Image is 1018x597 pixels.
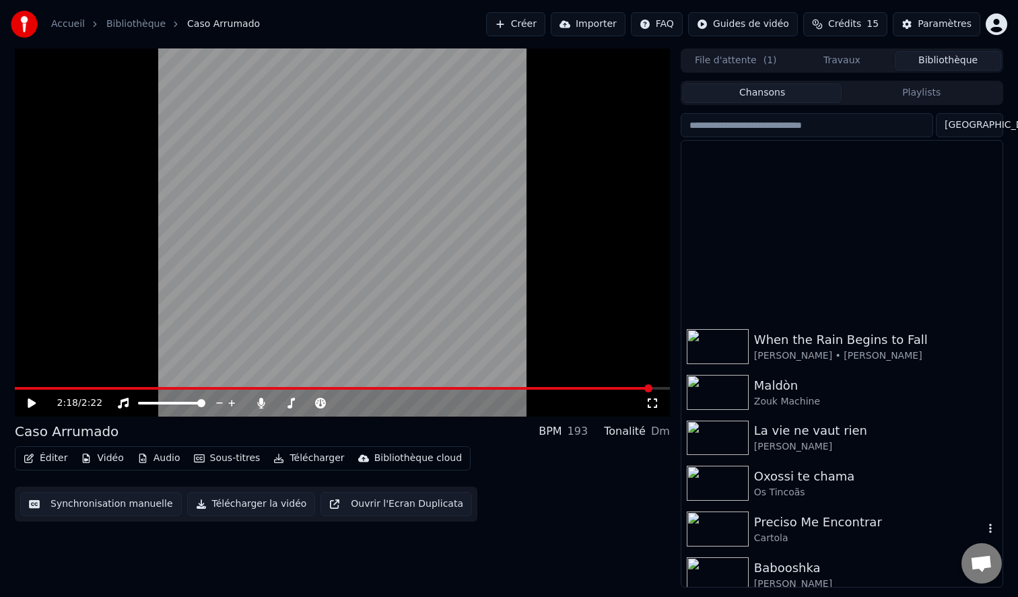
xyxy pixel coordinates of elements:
[651,423,670,440] div: Dm
[51,17,85,31] a: Accueil
[683,51,789,71] button: File d'attente
[754,330,997,349] div: When the Rain Begins to Fall
[803,12,887,36] button: Crédits15
[789,51,895,71] button: Travaux
[754,486,997,499] div: Os Tincoãs
[754,559,997,577] div: Babooshka
[867,17,879,31] span: 15
[893,12,980,36] button: Paramètres
[895,51,1001,71] button: Bibliothèque
[51,17,260,31] nav: breadcrumb
[486,12,545,36] button: Créer
[57,396,78,410] span: 2:18
[18,449,73,468] button: Éditer
[132,449,186,468] button: Audio
[604,423,646,440] div: Tonalité
[15,422,118,441] div: Caso Arrumado
[320,492,472,516] button: Ouvrir l'Ecran Duplicata
[754,421,997,440] div: La vie ne vaut rien
[688,12,798,36] button: Guides de vidéo
[763,54,777,67] span: ( 1 )
[842,83,1001,103] button: Playlists
[374,452,462,465] div: Bibliothèque cloud
[189,449,266,468] button: Sous-titres
[754,467,997,486] div: Oxossi te chama
[551,12,625,36] button: Importer
[20,492,182,516] button: Synchronisation manuelle
[918,17,972,31] div: Paramètres
[187,17,260,31] span: Caso Arrumado
[631,12,683,36] button: FAQ
[754,532,984,545] div: Cartola
[828,17,861,31] span: Crédits
[961,543,1002,584] div: Ouvrir le chat
[187,492,316,516] button: Télécharger la vidéo
[754,440,997,454] div: [PERSON_NAME]
[568,423,588,440] div: 193
[754,376,997,395] div: Maldòn
[683,83,842,103] button: Chansons
[75,449,129,468] button: Vidéo
[106,17,166,31] a: Bibliothèque
[754,349,997,363] div: [PERSON_NAME] • [PERSON_NAME]
[81,396,102,410] span: 2:22
[57,396,90,410] div: /
[754,577,997,591] div: [PERSON_NAME]
[11,11,38,38] img: youka
[754,513,984,532] div: Preciso Me Encontrar
[268,449,349,468] button: Télécharger
[754,395,997,409] div: Zouk Machine
[539,423,562,440] div: BPM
